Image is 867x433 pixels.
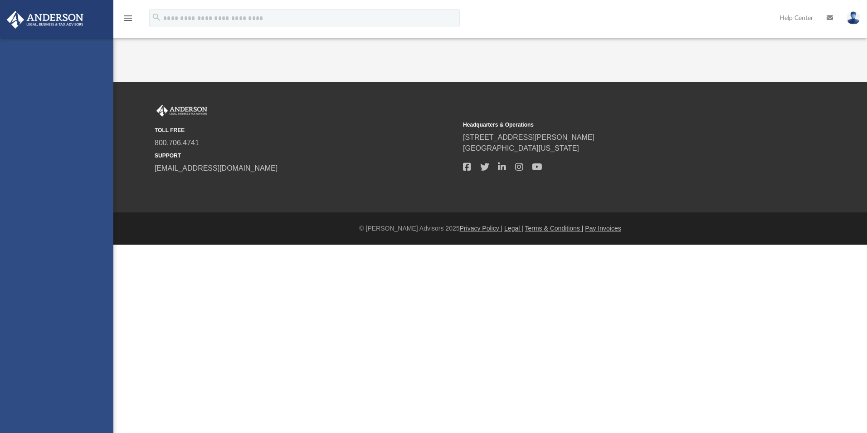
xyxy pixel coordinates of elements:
a: [STREET_ADDRESS][PERSON_NAME] [463,133,594,141]
a: menu [122,17,133,24]
small: SUPPORT [155,152,457,160]
small: Headquarters & Operations [463,121,765,129]
img: Anderson Advisors Platinum Portal [155,105,209,117]
a: Legal | [504,225,523,232]
a: 800.706.4741 [155,139,199,147]
a: Privacy Policy | [460,225,503,232]
img: User Pic [847,11,860,25]
img: Anderson Advisors Platinum Portal [4,11,86,29]
i: search [151,12,161,22]
a: [EMAIL_ADDRESS][DOMAIN_NAME] [155,164,278,172]
a: Terms & Conditions | [525,225,584,232]
a: [GEOGRAPHIC_DATA][US_STATE] [463,144,579,152]
small: TOLL FREE [155,126,457,134]
a: Pay Invoices [585,225,621,232]
div: © [PERSON_NAME] Advisors 2025 [113,224,867,233]
i: menu [122,13,133,24]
